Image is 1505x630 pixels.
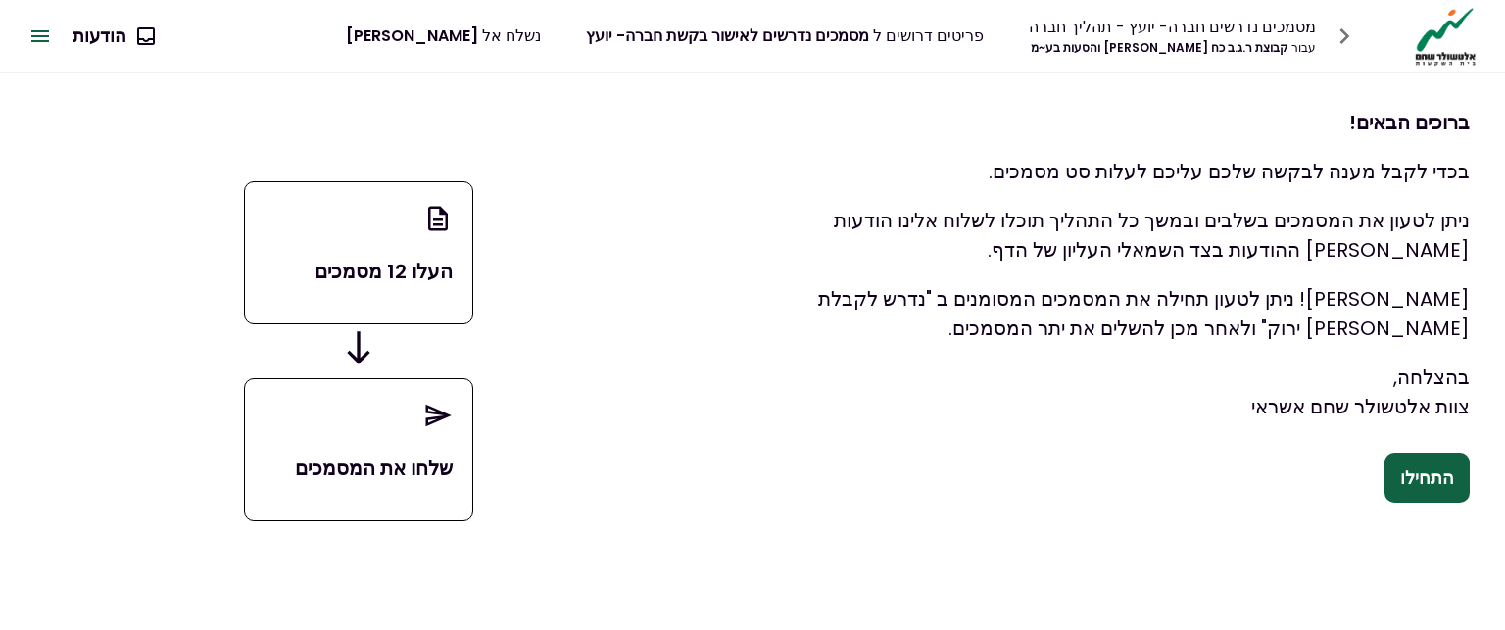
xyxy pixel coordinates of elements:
div: פריטים דרושים ל [586,24,984,48]
p: שלחו את המסמכים [265,454,453,483]
div: נשלח אל [346,24,541,48]
button: התחילו [1384,453,1470,504]
div: קבוצת ר.ג.ב כח [PERSON_NAME] והסעות בע~מ [1029,39,1316,57]
span: [PERSON_NAME] [346,24,478,47]
button: הודעות [57,11,170,62]
strong: ברוכים הבאים! [1349,109,1470,136]
p: ניתן לטעון את המסמכים בשלבים ובמשך כל התהליך תוכלו לשלוח אלינו הודעות [PERSON_NAME] ההודעות בצד ה... [752,206,1470,265]
p: בכדי לקבל מענה לבקשה שלכם עליכם לעלות סט מסמכים. [752,157,1470,186]
img: Logo [1410,6,1481,67]
span: עבור [1291,39,1316,56]
span: מסמכים נדרשים לאישור בקשת חברה- יועץ [586,24,869,47]
p: בהצלחה, צוות אלטשולר שחם אשראי [752,363,1470,421]
p: [PERSON_NAME]! ניתן לטעון תחילה את המסמכים המסומנים ב "נדרש לקבלת [PERSON_NAME] ירוק" ולאחר מכן ל... [752,284,1470,343]
div: מסמכים נדרשים חברה- יועץ - תהליך חברה [1029,15,1316,39]
p: העלו 12 מסמכים [265,257,453,286]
